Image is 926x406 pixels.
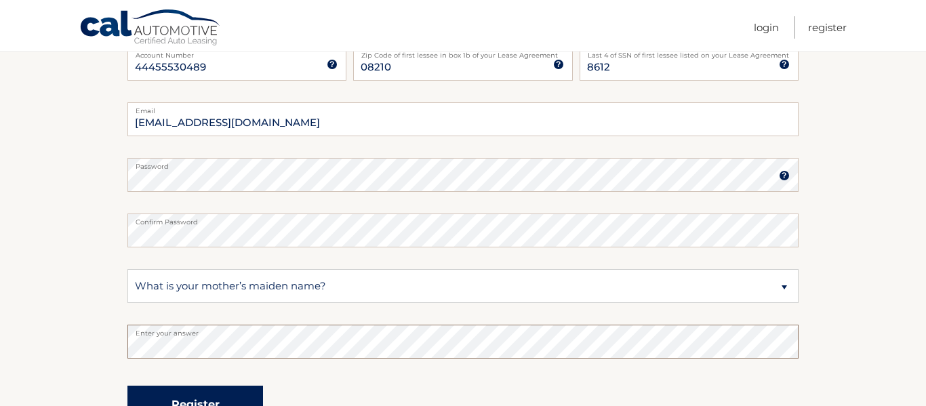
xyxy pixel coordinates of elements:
img: tooltip.svg [553,59,564,70]
img: tooltip.svg [327,59,338,70]
label: Zip Code of first lessee in box 1b of your Lease Agreement [353,47,572,58]
input: Zip Code [353,47,572,81]
img: tooltip.svg [779,59,790,70]
input: Email [127,102,799,136]
label: Confirm Password [127,214,799,224]
img: tooltip.svg [779,170,790,181]
a: Cal Automotive [79,9,222,48]
label: Email [127,102,799,113]
a: Login [754,16,779,39]
input: Account Number [127,47,346,81]
label: Enter your answer [127,325,799,336]
label: Account Number [127,47,346,58]
a: Register [808,16,847,39]
input: SSN or EIN (last 4 digits only) [580,47,799,81]
label: Password [127,158,799,169]
label: Last 4 of SSN of first lessee listed on your Lease Agreement [580,47,799,58]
